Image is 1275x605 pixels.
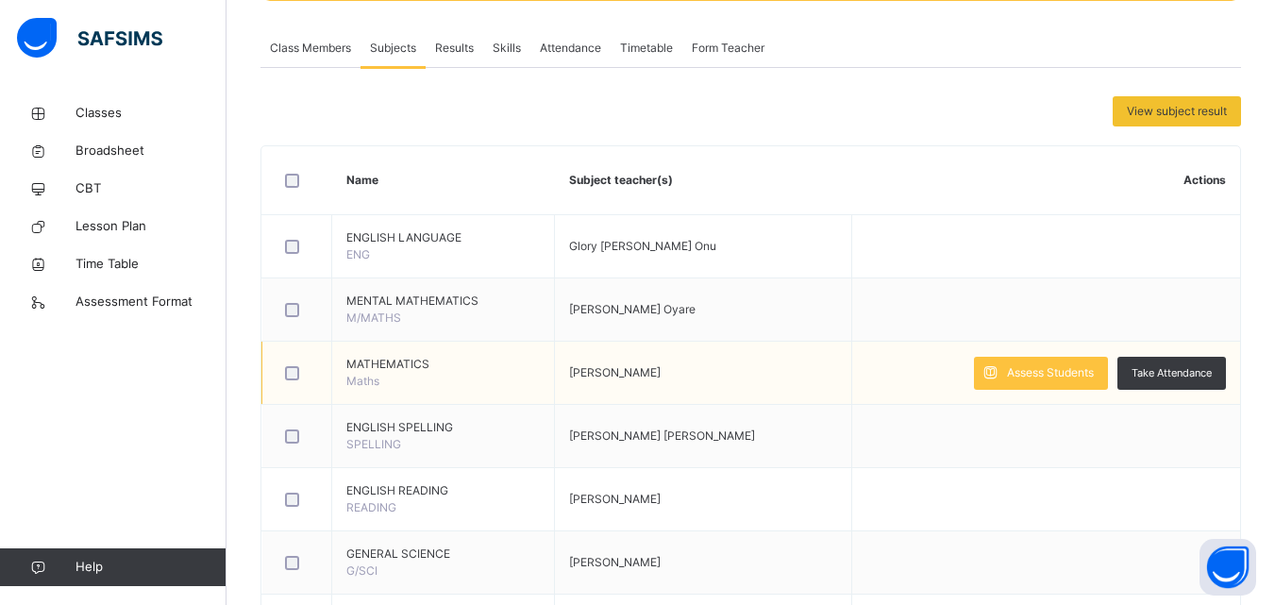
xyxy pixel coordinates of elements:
span: READING [346,500,396,514]
span: Help [75,558,226,577]
span: [PERSON_NAME] [569,492,661,506]
span: Attendance [540,40,601,57]
th: Actions [852,146,1240,215]
span: Maths [346,374,379,388]
span: MATHEMATICS [346,356,540,373]
span: ENG [346,247,370,261]
span: Assess Students [1007,364,1094,381]
span: MENTAL MATHEMATICS [346,293,540,310]
span: Timetable [620,40,673,57]
span: View subject result [1127,103,1227,120]
span: Form Teacher [692,40,764,57]
span: [PERSON_NAME] [569,365,661,379]
span: ENGLISH READING [346,482,540,499]
span: ENGLISH LANGUAGE [346,229,540,246]
img: safsims [17,18,162,58]
button: Open asap [1200,539,1256,596]
span: Skills [493,40,521,57]
span: Class Members [270,40,351,57]
span: Time Table [75,255,226,274]
th: Name [332,146,555,215]
span: [PERSON_NAME] [569,555,661,569]
span: Broadsheet [75,142,226,160]
span: [PERSON_NAME] Oyare [569,302,696,316]
span: G/SCI [346,563,377,578]
span: GENERAL SCIENCE [346,546,540,563]
span: SPELLING [346,437,401,451]
span: Glory [PERSON_NAME] Onu [569,239,716,253]
span: Lesson Plan [75,217,226,236]
span: Results [435,40,474,57]
span: [PERSON_NAME] [PERSON_NAME] [569,429,755,443]
th: Subject teacher(s) [555,146,852,215]
span: Classes [75,104,226,123]
span: Take Attendance [1132,365,1212,381]
span: ENGLISH SPELLING [346,419,540,436]
span: CBT [75,179,226,198]
span: Subjects [370,40,416,57]
span: Assessment Format [75,293,226,311]
span: M/MATHS [346,311,401,325]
